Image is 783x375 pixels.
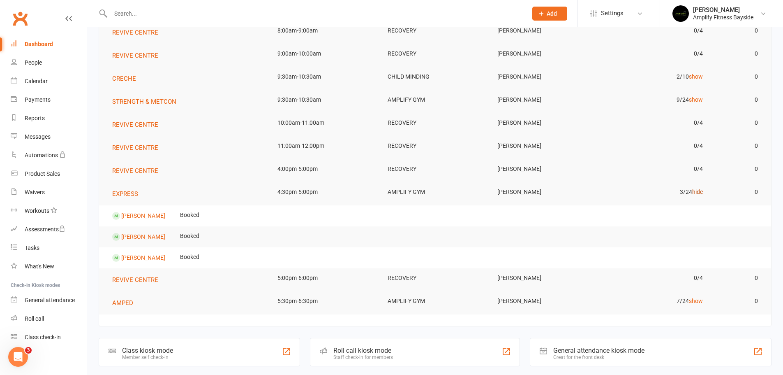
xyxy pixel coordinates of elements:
[25,226,65,233] div: Assessments
[380,136,490,156] td: RECOVERY
[532,7,567,21] button: Add
[270,113,380,133] td: 10:00am-11:00am
[112,167,158,175] span: REVIVE CENTRE
[490,136,600,156] td: [PERSON_NAME]
[11,109,87,128] a: Reports
[270,90,380,109] td: 9:30am-10:30am
[600,67,710,86] td: 2/10
[25,263,54,270] div: What's New
[25,347,32,354] span: 3
[121,254,165,261] a: [PERSON_NAME]
[490,44,600,63] td: [PERSON_NAME]
[112,275,164,285] button: REVIVE CENTRE
[380,182,490,202] td: AMPLIFY GYM
[112,51,164,61] button: REVIVE CENTRE
[689,298,703,304] a: show
[25,297,75,303] div: General attendance
[490,67,600,86] td: [PERSON_NAME]
[112,276,158,284] span: REVIVE CENTRE
[380,44,490,63] td: RECOVERY
[380,90,490,109] td: AMPLIFY GYM
[25,96,51,103] div: Payments
[108,8,522,19] input: Search...
[710,291,765,311] td: 0
[600,268,710,288] td: 0/4
[10,8,30,29] a: Clubworx
[112,143,164,153] button: REVIVE CENTRE
[710,90,765,109] td: 0
[11,165,87,183] a: Product Sales
[112,299,133,307] span: AMPED
[380,21,490,40] td: RECOVERY
[112,121,158,128] span: REVIVE CENTRE
[121,212,165,219] a: [PERSON_NAME]
[490,113,600,133] td: [PERSON_NAME]
[490,291,600,311] td: [PERSON_NAME]
[25,78,48,84] div: Calendar
[490,182,600,202] td: [PERSON_NAME]
[689,73,703,80] a: show
[112,28,164,37] button: REVIVE CENTRE
[11,291,87,310] a: General attendance kiosk mode
[600,21,710,40] td: 0/4
[270,21,380,40] td: 8:00am-9:00am
[710,136,765,156] td: 0
[270,67,380,86] td: 9:30am-10:30am
[25,115,45,121] div: Reports
[270,159,380,179] td: 4:00pm-5:00pm
[173,247,207,267] td: Booked
[333,354,393,360] div: Staff check-in for members
[710,182,765,202] td: 0
[380,113,490,133] td: RECOVERY
[380,268,490,288] td: RECOVERY
[25,170,60,177] div: Product Sales
[380,159,490,179] td: RECOVERY
[11,239,87,257] a: Tasks
[112,74,142,84] button: CRECHE
[25,59,42,66] div: People
[25,315,44,322] div: Roll call
[11,183,87,202] a: Waivers
[122,354,173,360] div: Member self check-in
[112,166,164,176] button: REVIVE CENTRE
[112,29,158,36] span: REVIVE CENTRE
[689,96,703,103] a: show
[112,97,182,107] button: STRENGTH & METCON
[693,14,753,21] div: Amplify Fitness Bayside
[112,52,158,59] span: REVIVE CENTRE
[121,233,165,240] a: [PERSON_NAME]
[672,5,689,22] img: thumb_image1596355059.png
[8,347,28,367] iframe: Intercom live chat
[547,10,557,17] span: Add
[490,90,600,109] td: [PERSON_NAME]
[11,257,87,276] a: What's New
[25,245,39,251] div: Tasks
[600,90,710,109] td: 9/24
[710,44,765,63] td: 0
[112,120,164,130] button: REVIVE CENTRE
[112,75,136,82] span: CRECHE
[553,347,644,354] div: General attendance kiosk mode
[380,67,490,86] td: CHILD MINDING
[380,291,490,311] td: AMPLIFY GYM
[112,98,176,105] span: STRENGTH & METCON
[25,41,53,47] div: Dashboard
[490,159,600,179] td: [PERSON_NAME]
[601,4,624,23] span: Settings
[490,268,600,288] td: [PERSON_NAME]
[112,144,158,151] span: REVIVE CENTRE
[25,133,51,140] div: Messages
[270,136,380,156] td: 11:00am-12:00pm
[600,113,710,133] td: 0/4
[112,298,139,308] button: AMPED
[490,21,600,40] td: [PERSON_NAME]
[25,189,45,196] div: Waivers
[270,44,380,63] td: 9:00am-10:00am
[333,347,393,354] div: Roll call kiosk mode
[112,190,138,198] span: EXPRESS
[600,291,710,311] td: 7/24
[710,268,765,288] td: 0
[11,35,87,54] a: Dashboard
[11,54,87,72] a: People
[11,220,87,239] a: Assessments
